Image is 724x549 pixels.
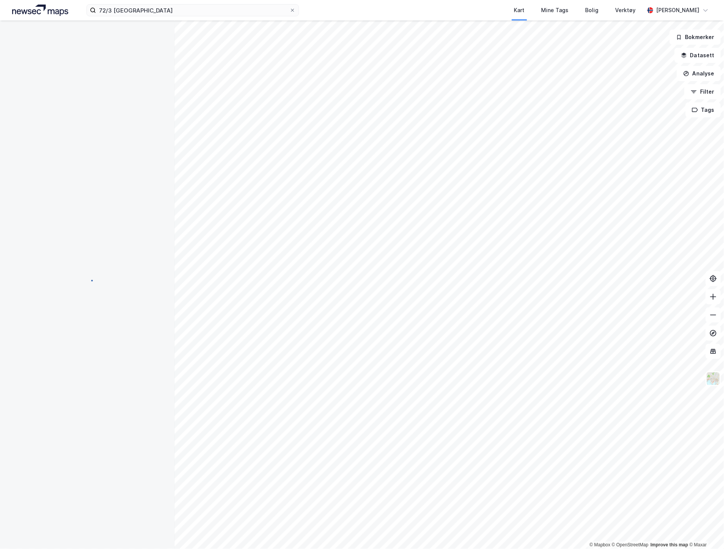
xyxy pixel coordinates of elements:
iframe: Chat Widget [686,513,724,549]
input: Søk på adresse, matrikkel, gårdeiere, leietakere eller personer [96,5,290,16]
button: Tags [686,102,721,118]
button: Analyse [677,66,721,81]
div: Verktøy [615,6,636,15]
img: Z [706,372,721,386]
a: Improve this map [651,543,688,548]
a: Mapbox [590,543,611,548]
div: Mine Tags [541,6,569,15]
button: Filter [685,84,721,99]
img: logo.a4113a55bc3d86da70a041830d287a7e.svg [12,5,68,16]
div: Bolig [585,6,599,15]
button: Datasett [675,48,721,63]
div: Kart [514,6,525,15]
img: spinner.a6d8c91a73a9ac5275cf975e30b51cfb.svg [81,274,93,286]
button: Bokmerker [670,30,721,45]
div: Kontrollprogram for chat [686,513,724,549]
div: [PERSON_NAME] [656,6,700,15]
a: OpenStreetMap [612,543,649,548]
